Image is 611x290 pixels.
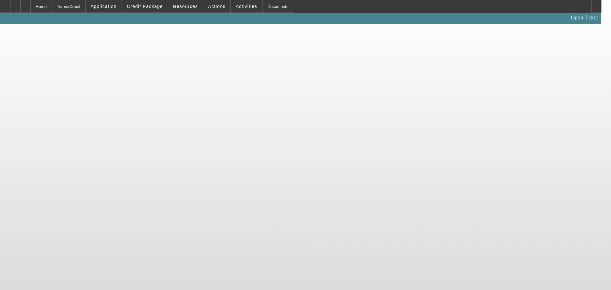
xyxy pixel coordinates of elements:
button: Credit Package [122,0,168,12]
button: Actions [203,0,230,12]
span: Activities [236,4,257,9]
button: Activities [231,0,262,12]
button: Application [86,0,121,12]
a: Open Ticket [568,12,600,23]
span: Resources [173,4,198,9]
span: Credit Package [127,4,163,9]
span: Application [90,4,116,9]
button: Resources [168,0,203,12]
span: Actions [208,4,226,9]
